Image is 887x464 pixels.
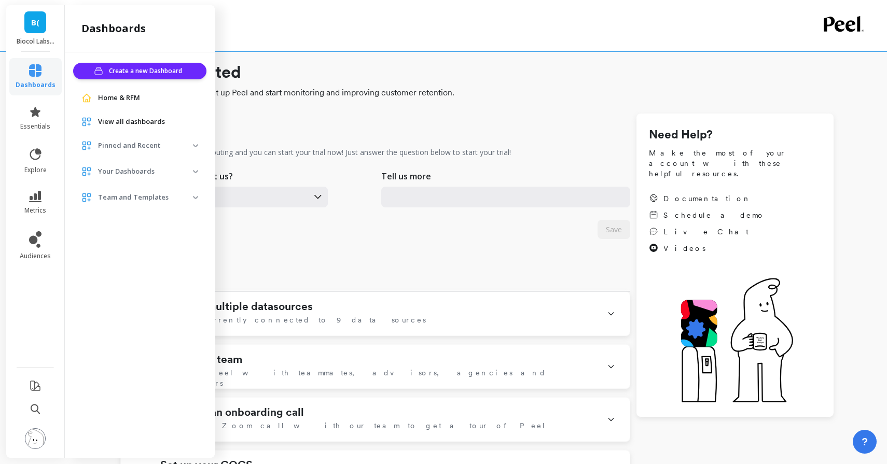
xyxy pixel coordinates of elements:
[160,406,304,418] h1: Schedule an onboarding call
[98,117,198,127] a: View all dashboards
[20,252,51,260] span: audiences
[16,81,56,89] span: dashboards
[649,148,821,179] span: Make the most of your account with these helpful resources.
[25,428,46,449] img: profile picture
[81,93,92,103] img: navigation item icon
[24,166,47,174] span: explore
[853,430,877,454] button: ?
[31,17,39,29] span: B(
[193,196,198,199] img: down caret icon
[160,420,546,431] span: Book a Zoom call with our team to get a tour of Peel
[649,210,765,220] a: Schedule a demo
[20,122,50,131] span: essentials
[160,300,313,313] h1: Connect multiple datasources
[649,243,765,254] a: Videos
[98,93,140,103] span: Home & RFM
[663,243,705,254] span: Videos
[649,126,821,144] h1: Need Help?
[120,147,511,158] p: Your data has finished computing and you can start your trial now! Just answer the question below...
[81,192,92,203] img: navigation item icon
[73,63,206,79] button: Create a new Dashboard
[17,37,54,46] p: Biocol Labs (US)
[120,60,834,85] h1: Getting Started
[649,193,765,204] a: Documentation
[98,140,193,151] p: Pinned and Recent
[109,66,185,76] span: Create a new Dashboard
[98,166,193,177] p: Your Dashboards
[81,117,92,127] img: navigation item icon
[160,315,426,325] span: We're currently connected to 9 data sources
[98,192,193,203] p: Team and Templates
[663,193,752,204] span: Documentation
[160,368,594,388] span: Share Peel with teammates, advisors, agencies and investors
[120,87,834,99] span: Everything you need to set up Peel and start monitoring and improving customer retention.
[663,210,765,220] span: Schedule a demo
[98,117,165,127] span: View all dashboards
[193,144,198,147] img: down caret icon
[81,140,92,151] img: navigation item icon
[862,434,868,449] span: ?
[24,206,46,215] span: metrics
[663,227,749,237] span: Live Chat
[81,166,92,177] img: navigation item icon
[381,170,431,182] p: Tell us more
[193,170,198,173] img: down caret icon
[81,21,146,36] h2: dashboards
